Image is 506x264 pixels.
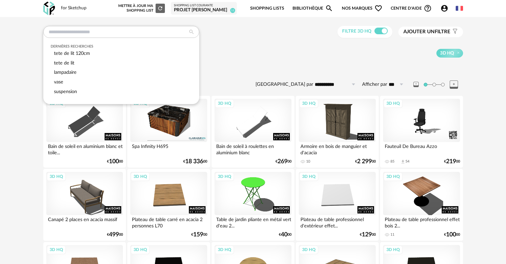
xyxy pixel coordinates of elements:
[398,27,463,37] button: Ajouter unfiltre Filter icon
[193,232,203,237] span: 159
[212,169,294,241] a: 3D HQ Table de jardin pliante en métal vert d'eau 2... €4000
[230,8,235,13] span: 11
[299,245,318,254] div: 3D HQ
[215,172,234,181] div: 3D HQ
[61,5,87,11] div: for Sketchup
[299,142,375,155] div: Armoire en bois de manguier et d'acacia
[109,159,119,164] span: 100
[380,169,463,241] a: 3D HQ Plateau de table professionnel effet bois 2... 11 €10000
[127,169,210,241] a: 3D HQ Plateau de table carré en acacia 2 personnes L70 €15900
[250,1,284,16] a: Shopping Lists
[299,99,318,108] div: 3D HQ
[296,169,378,241] a: 3D HQ Plateau de table professionnel d'extérieur effet... €12900
[383,142,460,155] div: Fauteuil De Bureau Azzo
[362,232,372,237] span: 129
[174,4,234,8] div: Shopping List courante
[299,215,375,228] div: Plateau de table professionnel d'extérieur effet...
[215,142,291,155] div: Bain de soleil à roulettes en aluminium blanc
[43,2,55,15] img: OXP
[107,159,123,164] div: € 00
[342,1,382,16] span: Nos marques
[174,4,234,13] a: Shopping List courante Projet [PERSON_NAME] 11
[174,7,234,13] div: Projet [PERSON_NAME]
[383,245,403,254] div: 3D HQ
[54,61,74,66] span: tete de lit
[355,159,376,164] div: € 00
[54,89,77,94] span: suspension
[47,99,66,108] div: 3D HQ
[130,142,207,155] div: Spa Infinity H695
[357,159,372,164] span: 2 299
[383,215,460,228] div: Plateau de table professionnel effet bois 2...
[360,232,376,237] div: € 00
[446,232,456,237] span: 100
[157,6,163,10] span: Refresh icon
[299,172,318,181] div: 3D HQ
[131,245,150,254] div: 3D HQ
[277,159,287,164] span: 269
[107,232,123,237] div: € 00
[325,4,333,12] span: Magnify icon
[362,81,387,88] label: Afficher par
[255,81,313,88] label: [GEOGRAPHIC_DATA] par
[306,159,310,164] div: 10
[47,245,66,254] div: 3D HQ
[403,29,435,34] span: Ajouter un
[292,1,333,16] a: BibliothèqueMagnify icon
[275,159,291,164] div: € 00
[440,50,454,56] span: 3D HQ
[109,232,119,237] span: 499
[342,29,371,34] span: Filtre 3D HQ
[54,79,63,84] span: vase
[440,4,448,12] span: Account Circle icon
[444,232,460,237] div: € 00
[279,232,291,237] div: € 00
[450,29,458,35] span: Filter icon
[403,29,450,35] span: filtre
[281,232,287,237] span: 40
[127,96,210,168] a: 3D HQ Spa Infinity H695 €18 33600
[405,159,409,164] div: 54
[212,96,294,168] a: 3D HQ Bain de soleil à roulettes en aluminium blanc €26900
[446,159,456,164] span: 219
[191,232,207,237] div: € 00
[383,99,403,108] div: 3D HQ
[47,172,66,181] div: 3D HQ
[456,5,463,12] img: fr
[43,96,126,168] a: 3D HQ Bain de soleil en aluminium blanc et toile... €10000
[46,142,123,155] div: Bain de soleil en aluminium blanc et toile...
[296,96,378,168] a: 3D HQ Armoire en bois de manguier et d'acacia 10 €2 29900
[43,71,463,79] div: 173 résultats
[440,4,451,12] span: Account Circle icon
[383,172,403,181] div: 3D HQ
[51,44,192,49] div: Dernières recherches
[185,159,203,164] span: 18 336
[400,159,405,164] span: Download icon
[424,4,432,12] span: Help Circle Outline icon
[54,70,77,75] span: lampadaire
[117,4,165,13] div: Mettre à jour ma Shopping List
[391,4,432,12] span: Centre d'aideHelp Circle Outline icon
[43,169,126,241] a: 3D HQ Canapé 2 places en acacia massif €49900
[215,245,234,254] div: 3D HQ
[54,51,90,56] span: tete de lit 120cm
[131,172,150,181] div: 3D HQ
[380,96,463,168] a: 3D HQ Fauteuil De Bureau Azzo 85 Download icon 54 €21900
[46,215,123,228] div: Canapé 2 places en acacia massif
[390,159,394,164] div: 85
[444,159,460,164] div: € 00
[183,159,207,164] div: € 00
[374,4,382,12] span: Heart Outline icon
[390,232,394,237] div: 11
[215,215,291,228] div: Table de jardin pliante en métal vert d'eau 2...
[130,215,207,228] div: Plateau de table carré en acacia 2 personnes L70
[215,99,234,108] div: 3D HQ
